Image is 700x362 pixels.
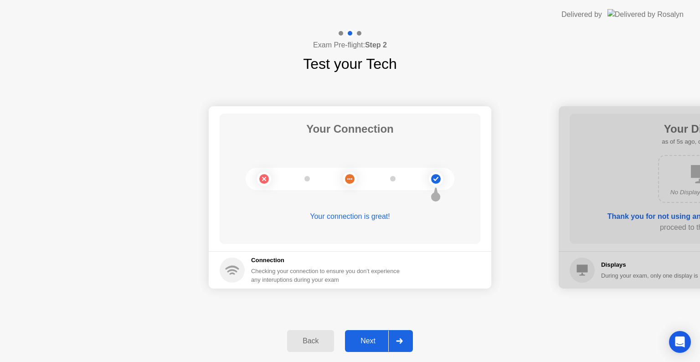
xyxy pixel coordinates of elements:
h5: Connection [251,256,405,265]
div: Delivered by [561,9,602,20]
h4: Exam Pre-flight: [313,40,387,51]
div: Open Intercom Messenger [669,331,691,353]
img: Delivered by Rosalyn [607,9,684,20]
div: Next [348,337,388,345]
h1: Your Connection [306,121,394,137]
b: Step 2 [365,41,387,49]
button: Next [345,330,413,352]
div: Back [290,337,331,345]
button: Back [287,330,334,352]
div: Checking your connection to ensure you don’t experience any interuptions during your exam [251,267,405,284]
div: Your connection is great! [220,211,480,222]
h1: Test your Tech [303,53,397,75]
